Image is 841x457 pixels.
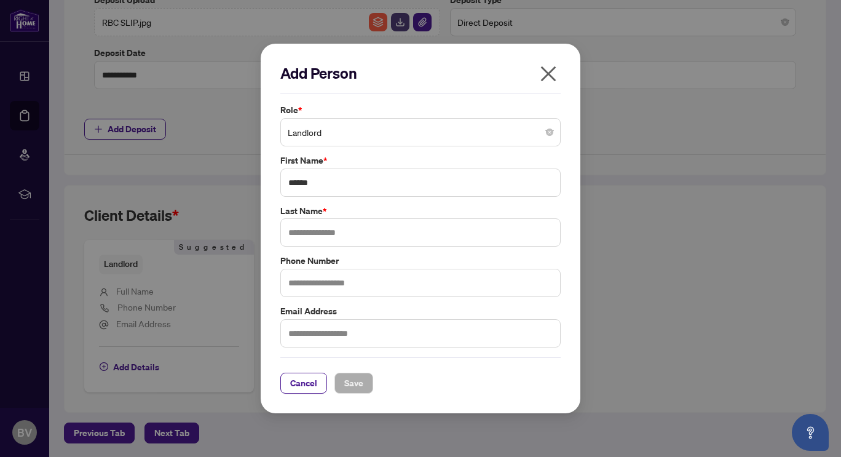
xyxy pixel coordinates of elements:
label: Phone Number [280,254,561,268]
h2: Add Person [280,63,561,83]
label: Last Name [280,204,561,218]
button: Save [334,373,373,394]
label: Role [280,103,561,117]
label: Email Address [280,304,561,318]
span: close [539,64,558,84]
span: Landlord [288,121,553,144]
span: Cancel [290,373,317,393]
button: Cancel [280,373,327,394]
button: Open asap [792,414,829,451]
label: First Name [280,154,561,167]
span: close-circle [546,129,553,136]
